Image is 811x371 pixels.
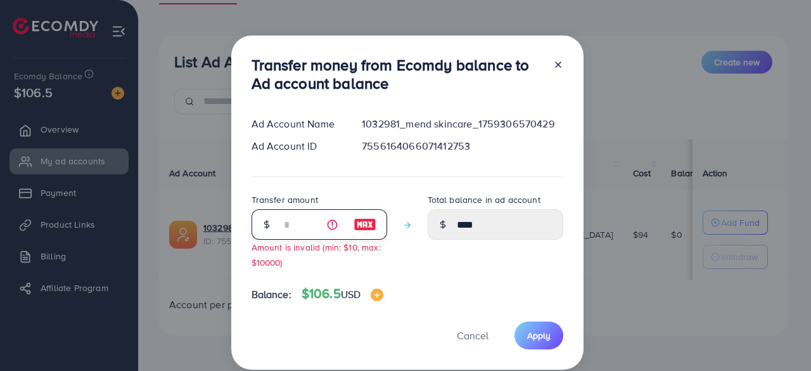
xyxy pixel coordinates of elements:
span: Cancel [457,329,489,342]
div: 1032981_mend skincare_1759306570429 [352,117,573,131]
iframe: Chat [757,314,801,361]
h4: $106.5 [302,286,383,302]
h3: Transfer money from Ecomdy balance to Ad account balance [252,56,543,93]
img: image [371,289,383,301]
img: image [354,217,376,232]
div: Ad Account ID [241,139,352,153]
span: Balance: [252,287,291,302]
button: Apply [514,322,563,349]
div: Ad Account Name [241,117,352,131]
span: USD [341,287,361,301]
label: Total balance in ad account [428,193,540,206]
div: 7556164066071412753 [352,139,573,153]
small: Amount is invalid (min: $10, max: $10000) [252,241,381,268]
label: Transfer amount [252,193,318,206]
button: Cancel [441,322,504,349]
span: Apply [527,329,551,342]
